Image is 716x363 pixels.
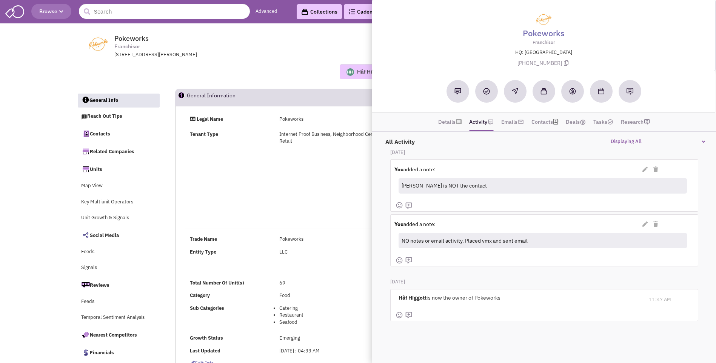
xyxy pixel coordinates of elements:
img: Add a Task [483,88,490,95]
div: Food [274,292,400,299]
button: Browse [31,4,71,19]
a: Key Multiunit Operators [77,195,160,209]
a: Reviews [77,277,160,293]
div: Hâf Higgott [357,68,385,75]
li: Catering [279,305,395,312]
span: Franchisor [114,43,140,51]
img: SmartAdmin [5,4,24,18]
strong: Legal Name [197,116,223,122]
p: HQ: [GEOGRAPHIC_DATA] [381,49,707,56]
span: [PHONE_NUMBER] [517,60,570,66]
b: Category [190,292,210,298]
img: Reachout [512,88,518,94]
span: 11:47 AM [649,296,671,303]
b: Sub Categories [190,305,224,311]
img: Schedule a Meeting [598,88,604,94]
label: added a note: [394,166,436,173]
a: Social Media [77,227,160,243]
p: Franchisor [381,39,707,45]
div: is now the owner of Pokeworks [396,289,643,306]
img: TaskCount.png [607,119,613,125]
a: Signals [77,261,160,275]
img: mdi_comment-add-outline.png [405,257,413,264]
label: All Activity [382,134,415,146]
img: icon-collection-lavender-black.svg [301,8,308,15]
a: Activity [469,116,487,128]
a: Unit Growth & Signals [77,211,160,225]
i: Delete Note [653,167,658,172]
img: Request research [626,88,634,95]
div: Emerging [274,335,400,342]
a: Contacts [531,116,553,128]
div: [DATE] : 04:33 AM [274,348,400,355]
img: mdi_comment-add-outline.png [405,311,413,319]
a: Pokeworks [523,27,565,39]
b: Last Updated [190,348,220,354]
div: Pokeworks [274,116,400,123]
img: mdi_comment-add-outline.png [405,202,413,209]
img: Cadences_logo.png [348,9,355,14]
li: Restaurant [279,312,395,319]
a: Feeds [77,245,160,259]
button: Add to a collection [533,80,555,103]
strong: Tenant Type [190,131,218,137]
b: Growth Status [190,335,223,341]
strong: You [394,166,403,173]
img: Add a note [454,88,461,95]
div: Pokeworks [274,236,400,243]
a: Map View [77,179,160,193]
a: Emails [501,116,517,128]
a: Cadences [344,4,385,19]
img: icon-note.png [488,119,494,125]
a: Deals [566,116,586,128]
div: Internet Proof Business, Neighborhood Centered Retail [274,131,400,145]
a: Related Companies [77,143,160,159]
a: Details [438,116,456,128]
strong: You [394,221,403,228]
img: research-icon.png [644,119,650,125]
a: Advanced [256,8,277,15]
a: Tasks [593,116,613,128]
div: NO notes or email activity. Placed vmx and sent email [399,234,684,247]
b: Total Number Of Unit(s) [190,280,244,286]
input: Search [79,4,250,19]
a: Research [621,116,644,128]
label: added a note: [394,220,436,228]
a: Units [77,161,160,177]
a: Temporal Sentiment Analysis [77,311,160,325]
img: Add to a collection [540,88,547,95]
span: Browse [39,8,63,15]
b: Entity Type [190,249,216,255]
a: Feeds [77,295,160,309]
h2: General Information [187,89,236,106]
i: Edit Note [642,221,648,227]
img: face-smile.png [396,257,403,264]
a: General Info [78,94,160,108]
b: Hâf Higgott [399,294,427,301]
b: [DATE] [390,278,405,285]
a: Reach Out Tips [77,109,160,124]
span: Pokeworks [114,34,149,43]
img: icon-dealamount.png [580,119,586,125]
img: face-smile.png [396,311,403,319]
b: [DATE] [390,149,405,155]
li: Seafood [279,319,395,326]
div: [STREET_ADDRESS][PERSON_NAME] [114,51,311,58]
i: Edit Note [642,167,648,172]
i: Delete Note [653,221,658,227]
div: LLC [274,249,400,256]
b: Trade Name [190,236,217,242]
img: Create a deal [569,88,576,95]
img: icon-email-active-16.png [518,119,524,125]
img: face-smile.png [396,201,403,209]
a: Nearest Competitors [77,327,160,343]
a: Contacts [77,126,160,142]
div: 69 [274,280,400,287]
a: Financials [77,345,160,360]
div: [PERSON_NAME] is NOT the contact [399,179,684,192]
a: Collections [297,4,342,19]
